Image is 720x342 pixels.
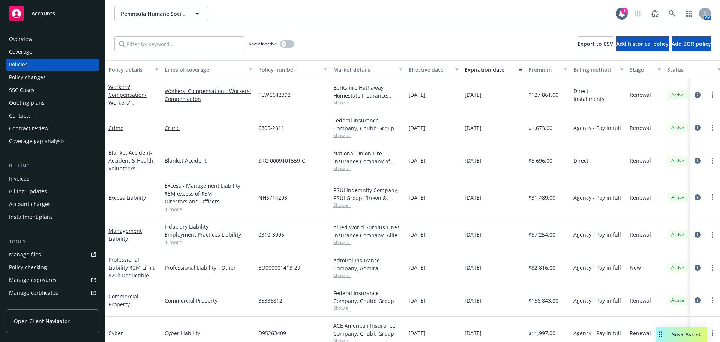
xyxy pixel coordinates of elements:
[6,274,99,286] a: Manage exposures
[333,305,402,311] span: Show all
[6,173,99,185] a: Invoices
[616,40,669,47] span: Add historical policy
[528,91,558,99] span: $127,861.00
[6,185,99,197] a: Billing updates
[9,33,32,45] div: Overview
[408,194,425,202] span: [DATE]
[9,122,48,134] div: Contract review
[630,6,645,21] a: Start snowing
[165,197,252,205] a: Directors and Officers
[405,60,462,78] button: Effective date
[528,66,559,74] div: Premium
[9,300,47,312] div: Manage claims
[693,230,702,239] a: circleInformation
[9,274,57,286] div: Manage exposures
[333,116,402,132] div: Federal Insurance Company, Chubb Group
[627,60,664,78] button: Stage
[14,317,70,325] span: Open Client Navigator
[108,264,158,279] span: - $2M Limit - $20k Deductible
[465,194,481,202] span: [DATE]
[333,84,402,99] div: Berkshire Hathaway Homestate Insurance Company, Berkshire Hathaway Homestate Companies (BHHC), KZ...
[6,211,99,223] a: Installment plans
[408,124,425,132] span: [DATE]
[672,36,711,51] button: Add BOR policy
[108,124,123,131] a: Crime
[682,6,697,21] a: Switch app
[630,297,651,304] span: Renewal
[708,90,717,99] a: more
[708,263,717,272] a: more
[333,322,402,337] div: ACE American Insurance Company, Chubb Group
[333,132,402,139] span: Show all
[255,60,330,78] button: Policy number
[6,84,99,96] a: SSC Cases
[108,149,155,172] a: Blanket Accident
[6,59,99,71] a: Policies
[258,231,284,238] span: 0310-3005
[693,263,702,272] a: circleInformation
[465,231,481,238] span: [DATE]
[108,194,146,201] a: Excess Liability
[108,83,147,114] a: Workers' Compensation
[616,36,669,51] button: Add historical policy
[333,202,402,208] span: Show all
[114,6,208,21] button: Peninsula Humane Society & SPCA
[108,330,123,337] a: Cyber
[6,122,99,134] a: Contract review
[6,261,99,273] a: Policy checking
[6,110,99,122] a: Contacts
[9,198,51,210] div: Account charges
[573,194,621,202] span: Agency - Pay in full
[465,329,481,337] span: [DATE]
[528,329,555,337] span: $11,997.00
[9,287,58,299] div: Manage certificates
[9,185,47,197] div: Billing updates
[165,231,252,238] a: Employment Practices Liability
[258,91,291,99] span: PEWC642392
[333,289,402,305] div: Federal Insurance Company, Chubb Group
[573,264,621,271] span: Agency - Pay in full
[630,157,651,164] span: Renewal
[9,173,29,185] div: Invoices
[630,231,651,238] span: Renewal
[333,272,402,279] span: Show all
[330,60,405,78] button: Market details
[6,198,99,210] a: Account charges
[333,149,402,165] div: National Union Fire Insurance Company of [GEOGRAPHIC_DATA], [GEOGRAPHIC_DATA], AIG
[408,231,425,238] span: [DATE]
[108,149,155,172] span: - Accident & Health-Volunteers
[528,231,555,238] span: $57,254.00
[577,40,613,47] span: Export to CSV
[573,157,588,164] span: Direct
[258,66,319,74] div: Policy number
[333,223,402,239] div: Allied World Surplus Lines Insurance Company, Allied World Assurance Company (AWAC), Brown & Ridi...
[465,264,481,271] span: [DATE]
[462,60,525,78] button: Expiration date
[708,296,717,305] a: more
[708,156,717,165] a: more
[573,66,615,74] div: Billing method
[258,124,284,132] span: 6805-2811
[9,249,41,261] div: Manage files
[249,41,277,47] span: Show inactive
[570,60,627,78] button: Billing method
[630,264,641,271] span: New
[165,264,252,271] a: Professional Liability - Other
[408,329,425,337] span: [DATE]
[656,327,707,342] button: Nova Assist
[333,66,394,74] div: Market details
[6,46,99,58] a: Coverage
[465,66,514,74] div: Expiration date
[670,157,685,164] span: Active
[108,227,142,242] a: Management Liability
[162,60,255,78] button: Lines of coverage
[656,327,665,342] div: Drag to move
[9,211,53,223] div: Installment plans
[165,157,252,164] a: Blanket Accident
[333,256,402,272] div: Admiral Insurance Company, Admiral Insurance Group ([PERSON_NAME] Corporation), Brown & Riding In...
[165,182,252,197] a: Excess - Management Liability $5M excess of $5M
[465,124,481,132] span: [DATE]
[670,297,685,304] span: Active
[6,287,99,299] a: Manage certificates
[647,6,662,21] a: Report a Bug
